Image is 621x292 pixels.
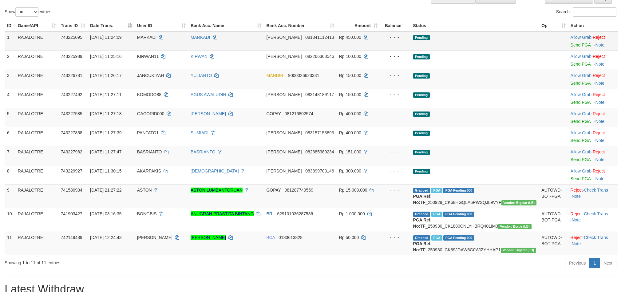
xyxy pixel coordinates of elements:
[191,235,226,240] a: [PERSON_NAME]
[5,31,15,51] td: 1
[568,89,618,108] td: ·
[573,7,616,17] input: Search:
[571,73,591,78] a: Allow Grab
[593,111,605,116] a: Reject
[571,157,591,162] a: Send PGA
[382,53,408,59] div: - - -
[191,188,243,193] a: ASTON LUMBANTORUAN
[443,188,474,193] span: PGA Pending
[593,130,605,135] a: Reject
[285,111,313,116] span: Copy 081216802574 to clipboard
[279,235,303,240] span: Copy 0183613828 to clipboard
[90,35,121,40] span: [DATE] 11:24:09
[571,81,591,86] a: Send PGA
[568,108,618,127] td: ·
[5,184,15,208] td: 9
[382,72,408,79] div: - - -
[571,168,591,173] a: Allow Grab
[595,81,605,86] a: Note
[568,20,618,31] th: Action
[568,70,618,89] td: ·
[568,208,618,232] td: · ·
[568,31,618,51] td: ·
[266,111,281,116] span: GOPAY
[413,217,432,229] b: PGA Ref. No:
[571,211,583,216] a: Reject
[593,92,605,97] a: Reject
[413,112,430,117] span: Pending
[339,130,361,135] span: Rp 400.000
[15,89,58,108] td: RAJALOTRE
[5,70,15,89] td: 3
[568,146,618,165] td: ·
[413,131,430,136] span: Pending
[571,176,591,181] a: Send PGA
[90,73,121,78] span: [DATE] 11:26:17
[5,89,15,108] td: 4
[61,149,82,154] span: 743227982
[61,168,82,173] span: 743229927
[61,73,82,78] span: 743226781
[15,20,58,31] th: Game/API: activate to sort column ascending
[5,108,15,127] td: 5
[288,73,319,78] span: Copy 9000026623331 to clipboard
[411,20,539,31] th: Status
[431,188,442,193] span: Marked by bbuasiong
[571,92,593,97] span: ·
[593,73,605,78] a: Reject
[339,149,361,154] span: Rp 151.000
[382,187,408,193] div: - - -
[571,168,593,173] span: ·
[593,149,605,154] a: Reject
[593,35,605,40] a: Reject
[571,92,591,97] a: Allow Grab
[571,149,593,154] span: ·
[571,35,593,40] span: ·
[382,34,408,40] div: - - -
[5,127,15,146] td: 6
[90,54,121,59] span: [DATE] 11:25:16
[191,54,208,59] a: KIRWAN
[595,62,605,67] a: Note
[285,188,313,193] span: Copy 081287749569 to clipboard
[413,188,430,193] span: Grabbed
[5,7,51,17] label: Show entries
[61,54,82,59] span: 743225989
[571,62,591,67] a: Send PGA
[413,54,430,59] span: Pending
[584,188,608,193] a: Check Trans
[571,119,591,124] a: Send PGA
[264,20,336,31] th: Bank Acc. Number: activate to sort column ascending
[413,235,430,241] span: Grabbed
[443,235,474,241] span: PGA Pending
[501,248,536,253] span: Vendor URL: https://dashboard.q2checkout.com/secure
[15,108,58,127] td: RAJALOTRE
[339,188,367,193] span: Rp 15.000.000
[88,20,135,31] th: Date Trans.: activate to sort column descending
[266,54,302,59] span: [PERSON_NAME]
[565,258,590,268] a: Previous
[90,130,121,135] span: [DATE] 11:27:39
[137,149,162,154] span: BASRIANTO
[137,73,164,78] span: JANCUKIYAH
[571,130,591,135] a: Allow Grab
[137,235,172,240] span: [PERSON_NAME]
[572,241,581,246] a: Note
[61,111,82,116] span: 743227585
[571,35,591,40] a: Allow Grab
[413,169,430,174] span: Pending
[15,184,58,208] td: RAJALOTRE
[191,130,208,135] a: SUMIADI
[15,208,58,232] td: RAJALOTRE
[589,258,600,268] a: 1
[411,208,539,232] td: TF_250930_CK1880CNLYHBRQ401IM3
[571,54,593,59] span: ·
[584,211,608,216] a: Check Trans
[266,73,284,78] span: MANDIRI
[571,111,591,116] a: Allow Grab
[137,130,159,135] span: PANTATO1
[568,184,618,208] td: · ·
[413,73,430,79] span: Pending
[431,235,442,241] span: Marked by bbusavira
[572,194,581,199] a: Note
